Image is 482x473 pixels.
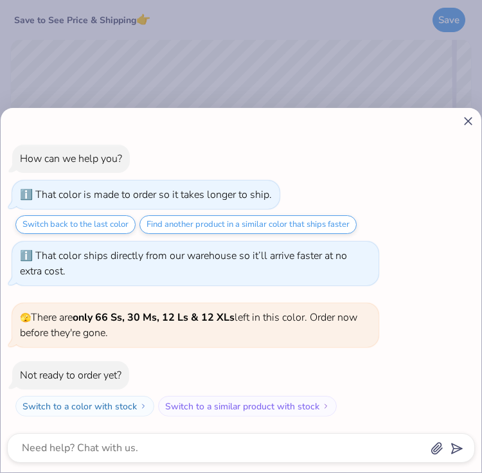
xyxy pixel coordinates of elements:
button: Switch back to the last color [15,215,136,234]
img: Switch to a similar product with stock [322,402,330,410]
div: How can we help you? [20,152,122,166]
button: Switch to a similar product with stock [158,396,337,416]
span: 🫣 [20,312,31,324]
img: Switch to a color with stock [139,402,147,410]
button: Find another product in a similar color that ships faster [139,215,357,234]
strong: only 66 Ss, 30 Ms, 12 Ls & 12 XLs [73,310,235,325]
button: Switch to a color with stock [15,396,154,416]
span: There are left in this color. Order now before they're gone. [20,310,357,340]
div: Not ready to order yet? [20,368,121,382]
div: That color ships directly from our warehouse so it’ll arrive faster at no extra cost. [20,249,347,278]
div: That color is made to order so it takes longer to ship. [35,188,272,202]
